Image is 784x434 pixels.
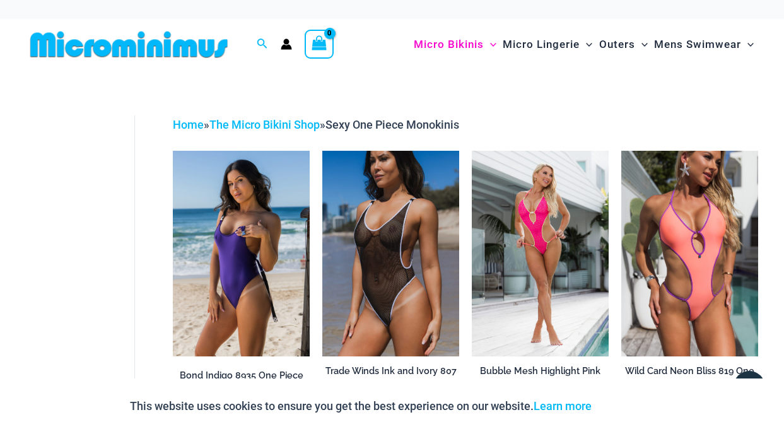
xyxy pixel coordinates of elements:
[472,151,609,356] a: Bubble Mesh Highlight Pink 819 One Piece 01Bubble Mesh Highlight Pink 819 One Piece 03Bubble Mesh...
[281,38,292,50] a: Account icon link
[414,28,484,61] span: Micro Bikinis
[325,118,459,131] span: Sexy One Piece Monokinis
[173,118,459,131] span: » »
[305,30,334,59] a: View Shopping Cart, empty
[654,28,741,61] span: Mens Swimwear
[621,365,758,394] a: Wild Card Neon Bliss 819 One Piece Monokini
[741,28,754,61] span: Menu Toggle
[409,23,759,66] nav: Site Navigation
[635,28,648,61] span: Menu Toggle
[322,365,459,389] h2: Trade Winds Ink and Ivory 807 One Piece Monokini
[322,365,459,394] a: Trade Winds Ink and Ivory 807 One Piece Monokini
[484,28,496,61] span: Menu Toggle
[472,365,609,389] h2: Bubble Mesh Highlight Pink 819 One Piece Bikini
[621,151,758,356] img: Wild Card Neon Bliss 819 One Piece 04
[173,151,310,356] img: Bond Indigo 8935 One Piece 09
[173,118,204,131] a: Home
[621,365,758,389] h2: Wild Card Neon Bliss 819 One Piece Monokini
[601,391,655,421] button: Accept
[411,25,500,64] a: Micro BikinisMenu ToggleMenu Toggle
[596,25,651,64] a: OutersMenu ToggleMenu Toggle
[322,151,459,356] img: Tradewinds Ink and Ivory 807 One Piece 03
[500,25,595,64] a: Micro LingerieMenu ToggleMenu Toggle
[209,118,320,131] a: The Micro Bikini Shop
[25,30,233,59] img: MM SHOP LOGO FLAT
[257,37,268,52] a: Search icon link
[503,28,580,61] span: Micro Lingerie
[130,397,592,416] p: This website uses cookies to ensure you get the best experience on our website.
[599,28,635,61] span: Outers
[472,365,609,394] a: Bubble Mesh Highlight Pink 819 One Piece Bikini
[322,151,459,356] a: Tradewinds Ink and Ivory 807 One Piece 03Tradewinds Ink and Ivory 807 One Piece 04Tradewinds Ink ...
[580,28,592,61] span: Menu Toggle
[173,370,310,382] h2: Bond Indigo 8935 One Piece
[173,151,310,356] a: Bond Indigo 8935 One Piece 09Bond Indigo 8935 One Piece 10Bond Indigo 8935 One Piece 10
[173,370,310,386] a: Bond Indigo 8935 One Piece
[621,151,758,356] a: Wild Card Neon Bliss 819 One Piece 04Wild Card Neon Bliss 819 One Piece 05Wild Card Neon Bliss 81...
[472,151,609,356] img: Bubble Mesh Highlight Pink 819 One Piece 01
[534,399,592,413] a: Learn more
[32,105,145,358] iframe: TrustedSite Certified
[651,25,757,64] a: Mens SwimwearMenu ToggleMenu Toggle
